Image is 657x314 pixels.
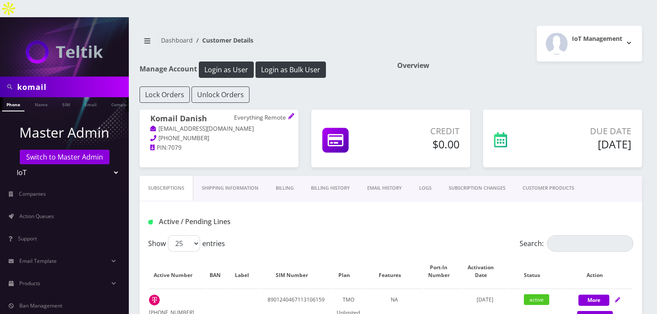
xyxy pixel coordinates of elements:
[524,294,549,305] span: active
[544,138,631,151] h5: [DATE]
[168,235,200,252] select: Showentries
[150,125,254,133] a: [EMAIL_ADDRESS][DOMAIN_NAME]
[148,220,153,225] img: Active / Pending Lines
[19,257,57,265] span: Email Template
[140,62,384,78] h1: Manage Account
[385,125,459,138] p: Credit
[359,176,411,200] a: EMAIL HISTORY
[232,255,260,288] th: Label: activate to sort column ascending
[424,255,462,288] th: Port-In Number: activate to sort column ascending
[477,296,493,303] span: [DATE]
[411,176,440,200] a: LOGS
[544,125,631,138] p: Due Date
[385,138,459,151] h5: $0.00
[207,255,231,288] th: BAN: activate to sort column ascending
[463,255,507,288] th: Activation Date: activate to sort column ascending
[572,35,622,43] h2: IoT Management
[192,86,249,103] button: Unlock Orders
[193,36,253,45] li: Customer Details
[20,150,109,164] a: Switch to Master Admin
[150,114,288,124] h1: Komail Danish
[26,40,103,64] img: IoT
[366,255,423,288] th: Features: activate to sort column ascending
[440,176,514,200] a: SUBSCRIPTION CHANGES
[234,114,288,122] p: Everything Remote
[193,176,267,200] a: Shipping Information
[197,64,255,74] a: Login as User
[332,255,365,288] th: Plan: activate to sort column ascending
[140,176,193,200] a: Subscriptions
[18,235,37,242] span: Support
[107,97,136,111] a: Company
[150,144,168,152] a: PIN:
[158,134,209,142] span: [PHONE_NUMBER]
[508,255,565,288] th: Status: activate to sort column ascending
[261,255,331,288] th: SIM Number: activate to sort column ascending
[161,36,193,44] a: Dashboard
[17,79,127,95] input: Search in Company
[148,235,225,252] label: Show entries
[514,176,583,200] a: CUSTOMER PRODUCTS
[255,64,326,74] a: Login as Bulk User
[267,176,302,200] a: Billing
[19,190,46,197] span: Companies
[149,295,160,305] img: t_img.png
[547,235,633,252] input: Search:
[537,26,642,62] button: IoT Management
[578,295,609,306] button: More
[58,97,74,111] a: SIM
[2,97,24,111] a: Phone
[520,235,633,252] label: Search:
[199,62,254,78] button: Login as User
[19,302,62,309] span: Ban Management
[19,212,54,220] span: Action Queues
[30,97,52,111] a: Name
[140,86,190,103] button: Lock Orders
[80,97,101,111] a: Email
[397,62,642,70] h1: Overview
[140,31,384,56] nav: breadcrumb
[302,176,359,200] a: Billing History
[168,144,182,151] span: 7079
[19,280,40,287] span: Products
[255,62,326,78] button: Login as Bulk User
[148,218,301,226] h1: Active / Pending Lines
[149,255,206,288] th: Active Number: activate to sort column ascending
[566,255,633,288] th: Action: activate to sort column ascending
